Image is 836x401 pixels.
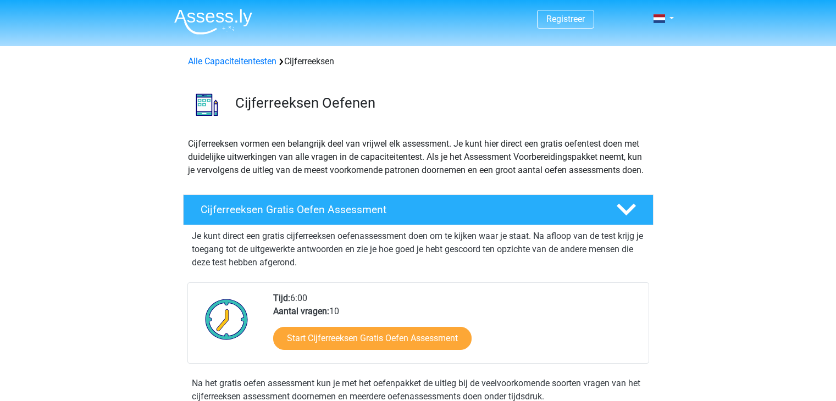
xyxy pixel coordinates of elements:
[546,14,585,24] a: Registreer
[184,55,653,68] div: Cijferreeksen
[273,306,329,316] b: Aantal vragen:
[273,293,290,303] b: Tijd:
[273,327,472,350] a: Start Cijferreeksen Gratis Oefen Assessment
[199,292,254,347] img: Klok
[265,292,648,363] div: 6:00 10
[174,9,252,35] img: Assessly
[179,194,658,225] a: Cijferreeksen Gratis Oefen Assessment
[192,230,645,269] p: Je kunt direct een gratis cijferreeksen oefenassessment doen om te kijken waar je staat. Na afloo...
[184,81,230,128] img: cijferreeksen
[188,137,649,177] p: Cijferreeksen vormen een belangrijk deel van vrijwel elk assessment. Je kunt hier direct een grat...
[235,94,645,112] h3: Cijferreeksen Oefenen
[201,203,599,216] h4: Cijferreeksen Gratis Oefen Assessment
[188,56,276,66] a: Alle Capaciteitentesten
